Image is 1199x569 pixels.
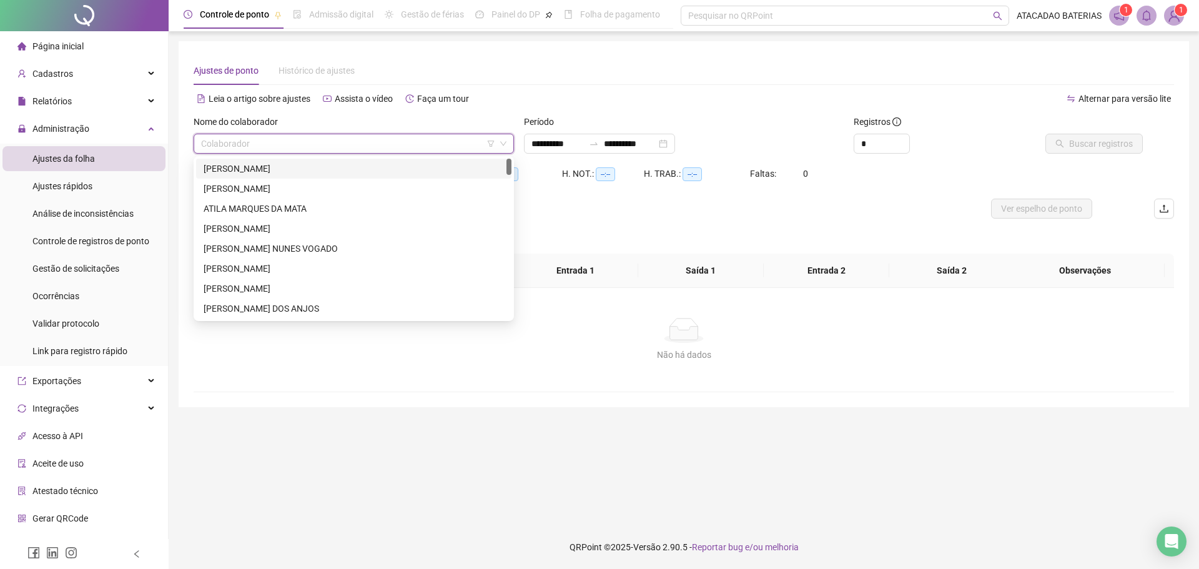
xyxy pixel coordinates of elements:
[46,547,59,559] span: linkedin
[17,514,26,523] span: qrcode
[644,167,750,181] div: H. TRAB.:
[184,10,192,19] span: clock-circle
[323,94,332,103] span: youtube
[892,117,901,126] span: info-circle
[32,124,89,134] span: Administração
[638,254,764,288] th: Saída 1
[481,167,562,181] div: HE 3:
[750,169,778,179] span: Faltas:
[1179,6,1183,14] span: 1
[1141,10,1152,21] span: bell
[196,299,511,319] div: CLEONILSON PIRES DOS ANJOS
[545,11,553,19] span: pushpin
[17,69,26,78] span: user-add
[32,209,134,219] span: Análise de inconsistências
[475,10,484,19] span: dashboard
[194,115,286,129] label: Nome do colaborador
[1067,94,1075,103] span: swap
[1005,254,1165,288] th: Observações
[513,254,638,288] th: Entrada 1
[32,346,127,356] span: Link para registro rápido
[1120,4,1132,16] sup: 1
[417,94,469,104] span: Faça um tour
[32,181,92,191] span: Ajustes rápidos
[1045,134,1143,154] button: Buscar registros
[196,179,511,199] div: ANDRÉ LUIZ ALVES CORREA
[209,348,1159,362] div: Não há dados
[196,279,511,299] div: CLEITON DA SILVA SOUSA
[854,115,901,129] span: Registros
[17,124,26,133] span: lock
[692,542,799,552] span: Reportar bug e/ou melhoria
[32,96,72,106] span: Relatórios
[32,41,84,51] span: Página inicial
[132,550,141,558] span: left
[65,547,77,559] span: instagram
[17,42,26,51] span: home
[764,254,889,288] th: Entrada 2
[17,404,26,413] span: sync
[1165,6,1183,25] img: 76675
[200,9,269,19] span: Controle de ponto
[17,377,26,385] span: export
[196,219,511,239] div: BRUNO RAFAEL LOBATO DA SILVA RODRIGUES
[803,169,808,179] span: 0
[589,139,599,149] span: swap-right
[209,94,310,104] span: Leia o artigo sobre ajustes
[27,547,40,559] span: facebook
[491,9,540,19] span: Painel do DP
[32,431,83,441] span: Acesso à API
[385,10,393,19] span: sun
[197,94,205,103] span: file-text
[991,199,1092,219] button: Ver espelho de ponto
[204,242,504,255] div: [PERSON_NAME] NUNES VOGADO
[32,319,99,329] span: Validar protocolo
[204,262,504,275] div: [PERSON_NAME]
[405,94,414,103] span: history
[204,282,504,295] div: [PERSON_NAME]
[169,525,1199,569] footer: QRPoint © 2025 - 2.90.5 -
[1124,6,1128,14] span: 1
[1175,4,1187,16] sup: Atualize o seu contato no menu Meus Dados
[32,513,88,523] span: Gerar QRCode
[589,139,599,149] span: to
[196,159,511,179] div: AFONSO ARANTES GONÇALVES
[17,97,26,106] span: file
[993,11,1002,21] span: search
[1078,94,1171,104] span: Alternar para versão lite
[683,167,702,181] span: --:--
[633,542,661,552] span: Versão
[487,140,495,147] span: filter
[17,459,26,468] span: audit
[524,115,562,129] label: Período
[32,403,79,413] span: Integrações
[1015,264,1155,277] span: Observações
[293,10,302,19] span: file-done
[596,167,615,181] span: --:--
[204,202,504,215] div: ATILA MARQUES DA MATA
[1159,204,1169,214] span: upload
[279,66,355,76] span: Histórico de ajustes
[196,239,511,259] div: CAIO CESAR NUNES VOGADO
[32,264,119,274] span: Gestão de solicitações
[17,432,26,440] span: api
[1017,9,1102,22] span: ATACADAO BATERIAS
[204,182,504,195] div: [PERSON_NAME]
[204,162,504,176] div: [PERSON_NAME]
[196,199,511,219] div: ATILA MARQUES DA MATA
[274,11,282,19] span: pushpin
[32,69,73,79] span: Cadastros
[32,458,84,468] span: Aceite de uso
[196,259,511,279] div: CARLOS EDUARDO RODRIGUES DOS SANTOS
[564,10,573,19] span: book
[204,222,504,235] div: [PERSON_NAME]
[500,140,507,147] span: down
[335,94,393,104] span: Assista o vídeo
[889,254,1015,288] th: Saída 2
[562,167,644,181] div: H. NOT.:
[1157,527,1187,557] div: Open Intercom Messenger
[32,291,79,301] span: Ocorrências
[580,9,660,19] span: Folha de pagamento
[204,302,504,315] div: [PERSON_NAME] DOS ANJOS
[309,9,373,19] span: Admissão digital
